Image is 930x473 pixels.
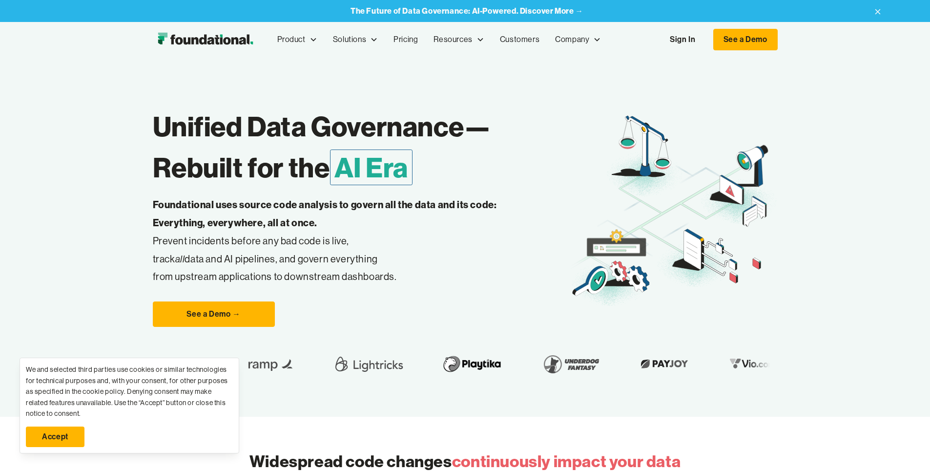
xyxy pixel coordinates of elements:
[249,450,681,473] h2: Widespread code changes
[153,30,258,49] a: home
[434,350,504,378] img: Playtika
[153,196,528,286] p: Prevent incidents before any bad code is live, track data and AI pipelines, and govern everything...
[492,23,547,56] a: Customers
[153,301,275,327] a: See a Demo →
[26,427,84,447] a: Accept
[351,6,583,16] a: The Future of Data Governance: AI-Powered. Discover More →
[165,356,208,371] img: Lemonade
[330,150,413,185] span: AI Era
[434,33,472,46] div: Resources
[153,30,258,49] img: Foundational Logo
[536,350,602,378] img: Underdog Fantasy
[333,33,366,46] div: Solutions
[329,350,403,378] img: Lightricks
[722,356,779,371] img: Vio.com
[452,451,681,472] span: continuously impact your data
[153,106,569,188] h1: Unified Data Governance— Rebuilt for the
[277,33,306,46] div: Product
[269,23,325,56] div: Product
[239,350,298,378] img: Ramp
[153,198,497,229] strong: Foundational uses source code analysis to govern all the data and its code: Everything, everywher...
[325,23,386,56] div: Solutions
[386,23,426,56] a: Pricing
[660,29,705,50] a: Sign In
[547,23,609,56] div: Company
[175,253,185,265] em: all
[426,23,492,56] div: Resources
[26,364,233,419] div: We and selected third parties use cookies or similar technologies for technical purposes and, wit...
[881,426,930,473] iframe: Chat Widget
[713,29,778,50] a: See a Demo
[633,356,691,371] img: Payjoy
[555,33,589,46] div: Company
